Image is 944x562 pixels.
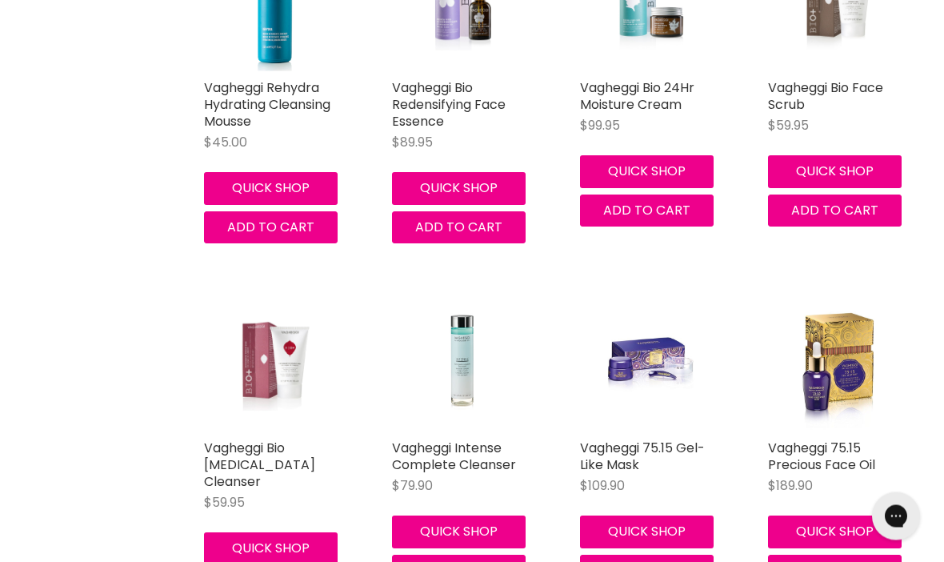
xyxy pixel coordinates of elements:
[768,477,813,496] span: $189.90
[392,477,433,496] span: $79.90
[768,156,902,188] button: Quick shop
[580,516,714,548] button: Quick shop
[864,487,928,546] iframe: Gorgias live chat messenger
[204,173,338,205] button: Quick shop
[768,440,875,475] a: Vagheggi 75.15 Precious Face Oil
[415,219,502,237] span: Add to cart
[603,202,690,220] span: Add to cart
[580,292,720,432] a: Vagheggi 75.15 Gel-Like Mask
[768,195,902,227] button: Add to cart
[580,195,714,227] button: Add to cart
[392,292,532,432] a: Vagheggi Intense Complete Cleanser
[204,212,338,244] button: Add to cart
[768,79,883,114] a: Vagheggi Bio Face Scrub
[580,440,705,475] a: Vagheggi 75.15 Gel-Like Mask
[392,134,433,152] span: $89.95
[768,117,809,135] span: $59.95
[392,212,526,244] button: Add to cart
[768,516,902,548] button: Quick shop
[204,440,315,492] a: Vagheggi Bio [MEDICAL_DATA] Cleanser
[580,117,620,135] span: $99.95
[603,292,697,432] img: Vagheggi 75.15 Gel-Like Mask
[392,173,526,205] button: Quick shop
[227,219,314,237] span: Add to cart
[791,202,878,220] span: Add to cart
[204,79,330,131] a: Vagheggi Rehydra Hydrating Cleansing Mousse
[204,292,344,432] a: Vagheggi Bio Facial Toning Cleanser
[392,440,516,475] a: Vagheggi Intense Complete Cleanser
[204,134,247,152] span: $45.00
[204,494,245,512] span: $59.95
[415,292,509,432] img: Vagheggi Intense Complete Cleanser
[580,156,714,188] button: Quick shop
[768,292,908,432] img: Vagheggi 75.15 Precious Face Oil
[580,79,694,114] a: Vagheggi Bio 24Hr Moisture Cream
[392,79,506,131] a: Vagheggi Bio Redensifying Face Essence
[580,477,625,496] span: $109.90
[392,516,526,548] button: Quick shop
